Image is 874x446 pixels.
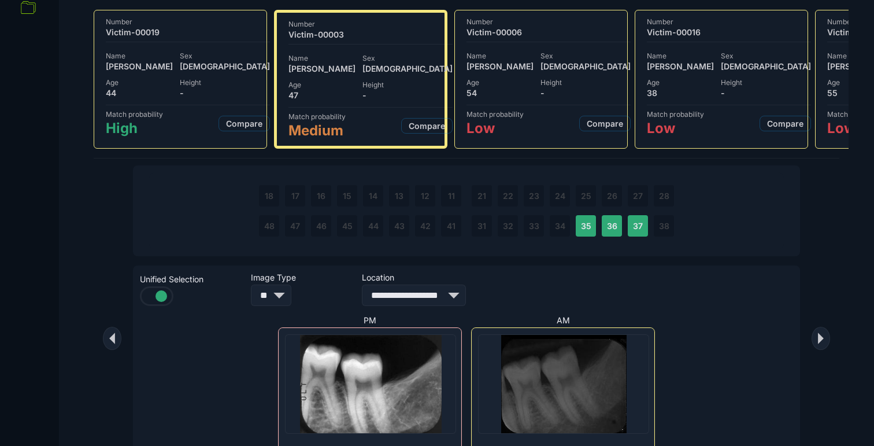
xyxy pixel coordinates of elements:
span: - [540,88,631,98]
span: Height [362,80,453,89]
span: Name [106,51,173,60]
span: [PERSON_NAME] [466,61,534,71]
span: Name [466,51,534,60]
span: [PERSON_NAME] [647,61,714,71]
span: 34 [555,221,565,231]
span: Age [466,78,534,87]
button: Compare [401,118,453,134]
span: 45 [342,221,353,231]
span: 41 [447,221,455,231]
span: Height [540,78,631,87]
span: 36 [607,221,617,231]
span: Location [362,272,466,282]
span: Low [647,120,704,137]
span: 48 [264,221,275,231]
span: [PERSON_NAME] [288,64,355,73]
span: Height [180,78,270,87]
span: 38 [659,221,669,231]
span: [DEMOGRAPHIC_DATA] [540,61,631,71]
button: Compare [760,116,811,131]
span: 25 [581,191,591,201]
span: 15 [343,191,351,201]
span: PM [364,315,376,325]
span: 14 [369,191,377,201]
span: 43 [394,221,405,231]
span: Number [288,20,453,28]
span: Victim-00019 [106,27,270,37]
span: Name [647,51,714,60]
span: 54 [466,88,534,98]
span: - [721,88,811,98]
button: Compare [579,116,631,131]
span: Age [106,78,173,87]
span: 13 [395,191,403,201]
span: [DEMOGRAPHIC_DATA] [180,61,270,71]
span: 22 [503,191,513,201]
span: Sex [362,54,453,62]
span: Sex [540,51,631,60]
span: Compare [226,119,262,128]
span: Sex [180,51,270,60]
span: Medium [288,122,346,139]
span: Match probability [106,110,163,119]
span: 18 [265,191,273,201]
span: Image Type [251,272,355,282]
span: 26 [607,191,617,201]
span: 44 [368,221,379,231]
span: 47 [288,90,355,100]
span: Number [106,17,270,26]
span: 11 [448,191,455,201]
button: Compare [218,116,270,131]
span: Low [466,120,524,137]
span: - [180,88,270,98]
span: [DEMOGRAPHIC_DATA] [721,61,811,71]
span: 32 [503,221,513,231]
span: 23 [529,191,539,201]
span: Match probability [466,110,524,119]
span: Name [288,54,355,62]
span: Victim-00003 [288,30,453,39]
span: 17 [291,191,299,201]
span: Victim-00006 [466,27,631,37]
span: - [362,90,453,100]
span: Height [721,78,811,87]
span: 24 [555,191,565,201]
span: 42 [420,221,431,231]
span: Match probability [288,112,346,121]
span: Sex [721,51,811,60]
span: 47 [290,221,300,231]
span: Number [466,17,631,26]
span: Victim-00016 [647,27,811,37]
span: 38 [647,88,714,98]
span: Compare [409,121,445,131]
span: 35 [581,221,591,231]
span: Age [647,78,714,87]
span: High [106,120,163,137]
span: Match probability [647,110,704,119]
span: 28 [659,191,669,201]
span: 37 [633,221,643,231]
span: Compare [767,119,803,128]
span: Compare [587,119,623,128]
span: [PERSON_NAME] [106,61,173,71]
span: AM [557,315,570,325]
span: Unified Selection [140,274,244,284]
span: [DEMOGRAPHIC_DATA] [362,64,453,73]
span: 33 [529,221,539,231]
span: 46 [316,221,327,231]
span: 27 [633,191,643,201]
span: 31 [477,221,486,231]
span: 21 [477,191,486,201]
span: 16 [317,191,325,201]
span: Number [647,17,811,26]
span: Age [288,80,355,89]
span: 12 [421,191,429,201]
span: 44 [106,88,173,98]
